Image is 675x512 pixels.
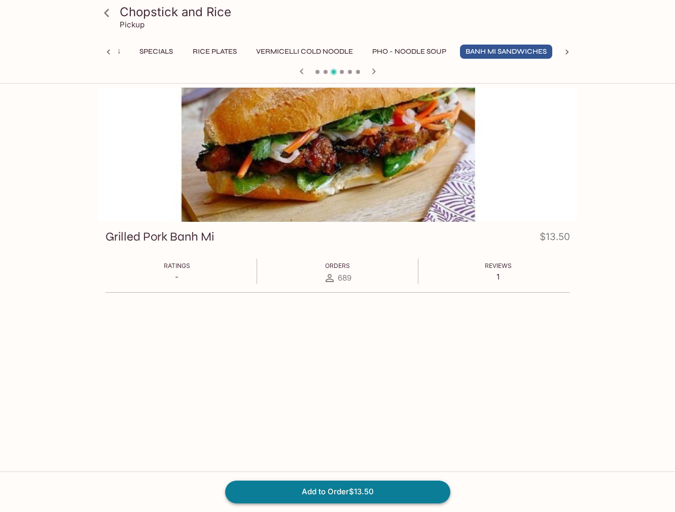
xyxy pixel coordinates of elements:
p: 1 [485,272,512,282]
button: Banh Mi Sandwiches [460,45,552,59]
button: Rice Plates [187,45,242,59]
p: Pickup [120,20,145,29]
p: - [164,272,190,282]
button: Specials [133,45,179,59]
span: Orders [325,262,350,269]
span: Ratings [164,262,190,269]
button: Vermicelli Cold Noodle [251,45,359,59]
button: Add to Order$13.50 [225,481,450,503]
button: Pho - Noodle Soup [367,45,452,59]
h3: Chopstick and Rice [120,4,573,20]
h3: Grilled Pork Banh Mi [105,229,214,245]
span: 689 [338,273,351,283]
span: Reviews [485,262,512,269]
div: Grilled Pork Banh Mi [98,88,577,222]
h4: $13.50 [540,229,570,249]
